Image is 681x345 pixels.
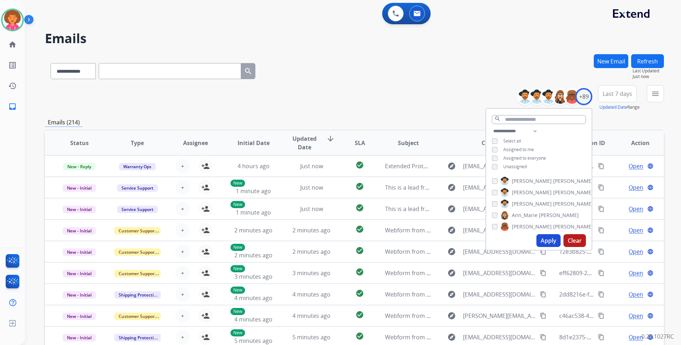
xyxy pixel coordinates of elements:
mat-icon: history [8,82,17,90]
mat-icon: check_circle [355,268,364,276]
mat-icon: content_copy [598,163,604,169]
span: Assigned to me [503,146,534,153]
h2: Emails [45,31,664,46]
mat-icon: check_circle [355,225,364,233]
span: New - Initial [63,206,96,213]
mat-icon: list_alt [8,61,17,69]
span: 5 minutes ago [292,333,331,341]
span: Customer Support [114,227,161,235]
mat-icon: content_copy [540,248,546,255]
span: New - Initial [63,291,96,299]
span: + [181,183,184,192]
span: eff62809-2a72-4a78-8110-a04150470ff9 [559,269,664,277]
mat-icon: content_copy [540,270,546,276]
p: New [230,180,245,187]
mat-icon: explore [447,269,456,277]
mat-icon: check_circle [355,289,364,298]
mat-icon: arrow_downward [326,134,335,143]
span: [EMAIL_ADDRESS][DOMAIN_NAME] [463,269,536,277]
span: New - Initial [63,313,96,320]
button: Refresh [631,54,664,68]
span: Status [70,139,89,147]
mat-icon: content_copy [598,227,604,233]
span: [PERSON_NAME] [539,212,579,219]
span: Ann_Marie [512,212,537,219]
mat-icon: content_copy [598,334,604,340]
span: Webform from [EMAIL_ADDRESS][DOMAIN_NAME] on [DATE] [385,269,546,277]
span: Webform from [EMAIL_ADDRESS][DOMAIN_NAME] on [DATE] [385,333,546,341]
div: +89 [575,88,592,105]
button: + [176,309,190,323]
span: Open [629,226,643,235]
span: + [181,162,184,170]
span: New - Initial [63,184,96,192]
span: 3 minutes ago [292,269,331,277]
mat-icon: check_circle [355,246,364,255]
mat-icon: search [244,67,253,76]
span: Updated Date [288,134,321,151]
mat-icon: language [647,227,654,233]
span: Last 7 days [603,92,632,95]
mat-icon: explore [447,247,456,256]
span: [PERSON_NAME][EMAIL_ADDRESS][DOMAIN_NAME] [463,311,536,320]
span: Webform from [EMAIL_ADDRESS][DOMAIN_NAME] on [DATE] [385,290,546,298]
mat-icon: language [647,291,654,298]
span: Assigned to everyone [503,155,546,161]
span: Subject [398,139,419,147]
span: 2 minutes ago [292,226,331,234]
span: Open [629,269,643,277]
span: Open [629,333,643,341]
span: [PERSON_NAME] [553,177,593,185]
span: + [181,269,184,277]
mat-icon: check_circle [355,161,364,169]
mat-icon: content_copy [598,313,604,319]
span: Last Updated: [633,68,664,74]
span: Range [599,104,640,110]
p: New [230,201,245,208]
mat-icon: person_add [201,269,210,277]
button: Apply [536,234,561,247]
span: Initial Date [238,139,270,147]
mat-icon: content_copy [598,184,604,191]
button: + [176,202,190,216]
span: New - Initial [63,334,96,341]
span: [PERSON_NAME] [512,177,552,185]
mat-icon: language [647,163,654,169]
span: [EMAIL_ADDRESS][DOMAIN_NAME] [463,290,536,299]
span: Warranty Ops [119,163,156,170]
button: Clear [563,234,586,247]
mat-icon: search [494,115,501,122]
span: + [181,247,184,256]
button: Last 7 days [598,85,637,102]
mat-icon: person_add [201,205,210,213]
span: SLA [355,139,365,147]
mat-icon: language [647,248,654,255]
span: + [181,311,184,320]
span: Customer Support [114,270,161,277]
span: 8d1e2375-b75e-443f-9800-7d22db1d420f [559,333,668,341]
span: New - Initial [63,270,96,277]
span: Just now [633,74,664,79]
button: + [176,223,190,237]
p: New [230,265,245,272]
mat-icon: check_circle [355,332,364,340]
span: 5 minutes ago [234,337,272,345]
span: New - Initial [63,248,96,256]
mat-icon: person_add [201,226,210,235]
p: New [230,308,245,315]
span: Open [629,162,643,170]
span: [EMAIL_ADDRESS][DOMAIN_NAME] [463,226,536,235]
span: [EMAIL_ADDRESS][DOMAIN_NAME] [463,205,536,213]
mat-icon: explore [447,333,456,341]
span: + [181,290,184,299]
span: [PERSON_NAME] [553,200,593,207]
span: 2 minutes ago [234,226,272,234]
mat-icon: content_copy [540,313,546,319]
span: Service Support [117,206,158,213]
th: Action [606,130,664,155]
span: [PERSON_NAME] [512,189,552,196]
span: Open [629,247,643,256]
mat-icon: person_add [201,247,210,256]
mat-icon: content_copy [598,291,604,298]
span: This is a lead from the Extend National Account page. [385,184,528,191]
